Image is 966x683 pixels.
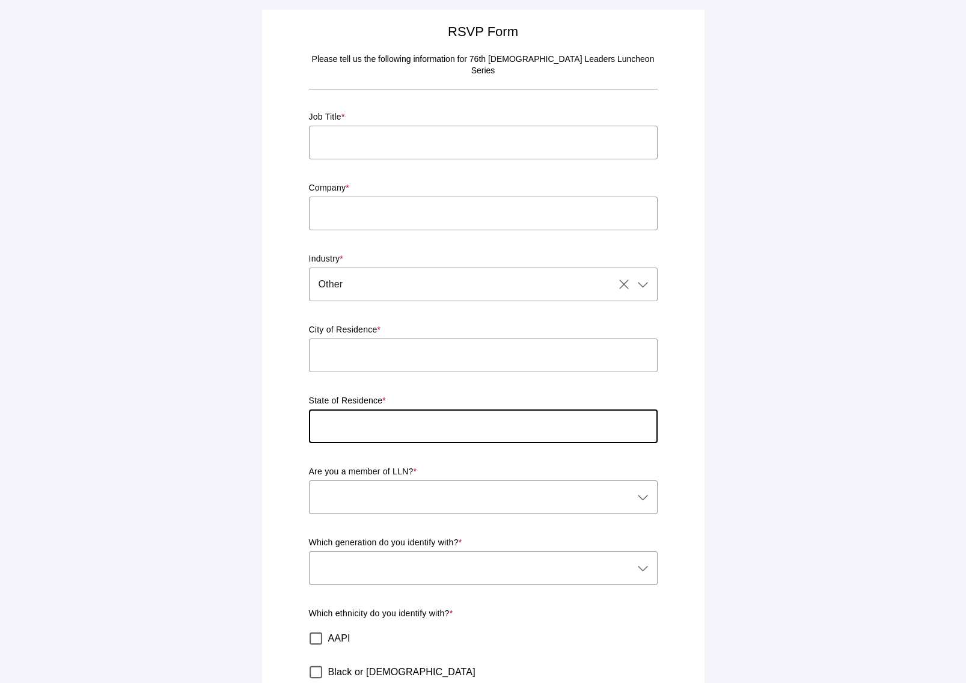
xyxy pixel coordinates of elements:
[309,608,658,620] p: Which ethnicity do you identify with?
[309,395,658,407] p: State of Residence
[309,111,658,123] p: Job Title
[309,537,658,549] p: Which generation do you identify with?
[319,277,343,292] span: Other
[309,466,658,478] p: Are you a member of LLN?
[309,324,658,336] p: City of Residence
[617,277,631,292] i: Clear
[309,182,658,194] p: Company
[309,253,658,265] p: Industry
[328,622,350,655] label: AAPI
[448,24,518,39] span: RSVP Form
[309,54,658,77] p: Please tell us the following information for 76th [DEMOGRAPHIC_DATA] Leaders Luncheon Series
